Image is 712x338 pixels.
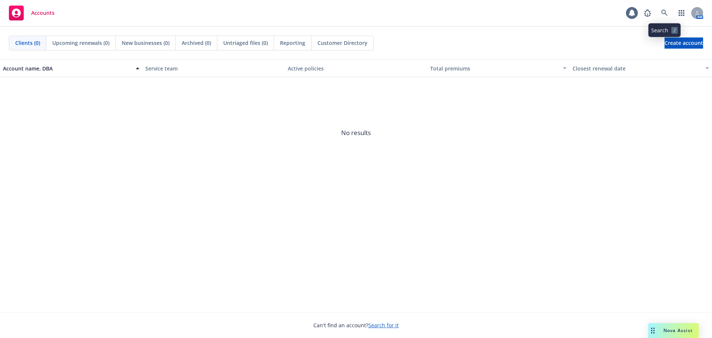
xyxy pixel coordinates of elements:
[52,39,109,47] span: Upcoming renewals (0)
[145,65,282,72] div: Service team
[368,322,399,329] a: Search for it
[6,3,57,23] a: Accounts
[182,39,211,47] span: Archived (0)
[288,65,424,72] div: Active policies
[665,37,703,49] a: Create account
[573,65,701,72] div: Closest renewal date
[570,59,712,77] button: Closest renewal date
[648,323,699,338] button: Nova Assist
[223,39,268,47] span: Untriaged files (0)
[648,323,657,338] div: Drag to move
[280,39,305,47] span: Reporting
[122,39,169,47] span: New businesses (0)
[15,39,40,47] span: Clients (0)
[285,59,427,77] button: Active policies
[640,6,655,20] a: Report a Bug
[3,65,131,72] div: Account name, DBA
[674,6,689,20] a: Switch app
[31,10,55,16] span: Accounts
[665,36,703,50] span: Create account
[663,327,693,334] span: Nova Assist
[657,6,672,20] a: Search
[430,65,558,72] div: Total premiums
[317,39,367,47] span: Customer Directory
[142,59,285,77] button: Service team
[313,321,399,329] span: Can't find an account?
[427,59,570,77] button: Total premiums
